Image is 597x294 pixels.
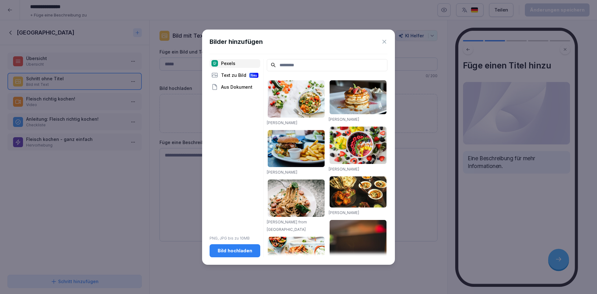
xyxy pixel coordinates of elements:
a: [PERSON_NAME] from [GEOGRAPHIC_DATA] [267,220,307,232]
div: Text zu Bild [210,71,260,80]
div: Aus Dokument [210,83,260,91]
div: Pexels [210,59,260,68]
div: Bild hochladen [215,247,255,254]
a: [PERSON_NAME] [329,117,359,122]
a: [PERSON_NAME] [267,120,297,125]
img: pexels.png [211,60,218,67]
a: [PERSON_NAME] [329,210,359,215]
h1: Bilder hinzufügen [210,37,263,46]
a: [PERSON_NAME] [267,170,297,175]
a: [PERSON_NAME] [329,167,359,171]
p: PNG, JPG bis zu 10MB [210,236,260,241]
div: Neu [249,73,258,78]
button: Bild hochladen [210,244,260,257]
